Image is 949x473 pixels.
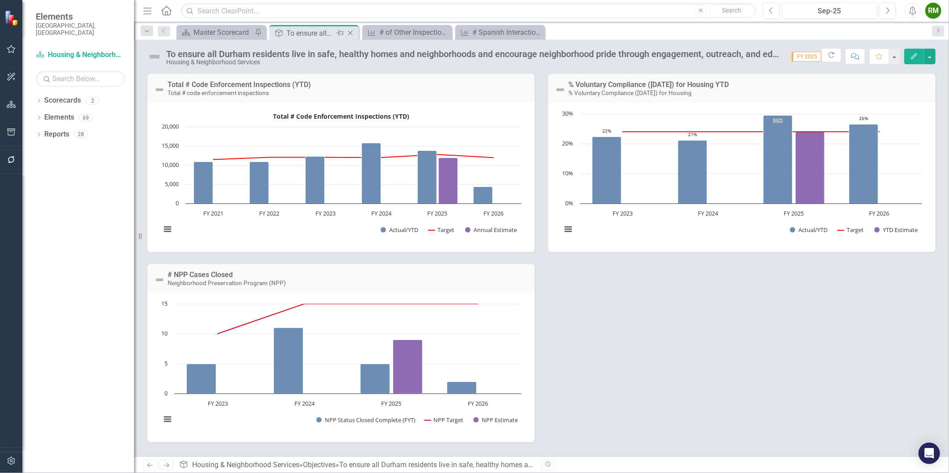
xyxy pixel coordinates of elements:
[869,209,890,217] text: FY 2026
[557,109,927,243] div: Chart. Highcharts interactive chart.
[919,443,940,464] div: Open Intercom Messenger
[710,4,754,17] button: Search
[362,143,381,204] path: FY 2024, 15,767. Actual/YTD.
[371,209,392,217] text: FY 2024
[418,151,437,204] path: FY 2025 , 13,728. Actual/YTD.
[562,223,574,235] button: View chart menu, Chart
[796,132,825,204] path: FY 2025 , 24. YTD Estimate.
[784,209,804,217] text: FY 2025
[764,116,793,204] path: FY 2025 , 29.53181273. Actual/YTD.
[192,461,299,469] a: Housing & Neighborhood Services
[381,226,419,234] button: Show Actual/YTD
[698,209,719,217] text: FY 2024
[147,50,162,64] img: Not Defined
[592,137,621,204] path: FY 2023, 22.23962412. Actual/YTD.
[286,28,334,39] div: To ensure all Durham residents live in safe, healthy homes and neighborhoods and encourage neighb...
[250,162,269,204] path: FY 2022, 10,911. Actual/YTD.
[379,27,449,38] div: # of Other Inspections
[164,389,168,397] text: 0
[168,270,233,279] a: # NPP Cases Closed
[381,399,401,407] text: FY 2025
[568,80,729,89] a: % Voluntary Compliance ([DATE]) for Housing YTD
[273,112,410,120] text: Total # Code Enforcement Inspections (YTD)
[274,328,303,394] path: FY 2024, 11. NPP Status Closed Complete (FYT).
[187,364,216,394] path: FY 2023, 5. NPP Status Closed Complete (FYT).
[161,299,168,307] text: 15
[162,122,179,130] text: 20,000
[474,226,517,234] text: Annual Estimate
[168,279,286,286] small: Neighborhood Preservation Program (NPP)
[44,112,74,123] a: Elements
[483,209,504,217] text: FY 2026
[925,3,941,19] button: RM
[36,50,125,60] a: Housing & Neighborhood Services
[162,161,179,169] text: 10,000
[294,399,315,407] text: FY 2024
[161,223,173,235] button: View chart menu, Total # Code Enforcement Inspections (YTD)
[156,109,526,243] div: Total # Code Enforcement Inspections (YTD). Highcharts interactive chart.
[474,187,493,204] path: FY 2026, 4,385. Actual/YTD.
[472,27,542,38] div: # Spanish Interactions with Bilingual Staff
[315,209,336,217] text: FY 2023
[168,89,269,96] small: Total # code enforcement inspections
[447,382,477,394] path: FY 2026, 2. NPP Status Closed Complete (FYT).
[613,209,633,217] text: FY 2023
[773,117,782,124] text: 30%
[36,22,125,37] small: [GEOGRAPHIC_DATA], [GEOGRAPHIC_DATA]
[562,139,573,147] text: 20%
[468,399,488,407] text: FY 2026
[36,11,125,22] span: Elements
[166,59,783,66] div: Housing & Neighborhood Services
[194,143,493,204] g: Actual/YTD, series 1 of 3. Bar series with 6 bars.
[874,226,918,234] button: Show YTD Estimate
[4,10,20,26] img: ClearPoint Strategy
[565,199,573,207] text: 0%
[883,226,918,234] text: YTD Estimate
[361,364,390,394] path: FY 2025 , 5. NPP Status Closed Complete (FYT).
[688,131,697,137] text: 21%
[161,413,173,425] button: View chart menu, Chart
[424,416,463,424] button: Show NPP Target
[785,6,874,17] div: Sep-25
[798,226,827,234] text: Actual/YTD
[592,116,878,204] g: Actual/YTD, series 1 of 3. Bar series with 4 bars.
[849,124,878,204] path: FY 2026, 26.4957265. Actual/YTD.
[847,226,864,234] text: Target
[36,71,125,87] input: Search Below...
[465,226,517,234] button: Show Annual Estimate
[44,129,69,140] a: Reports
[85,97,100,104] div: 2
[303,461,336,469] a: Objectives
[179,460,535,470] div: » »
[168,80,311,89] a: Total # Code Enforcement Inspections (YTD)
[602,128,611,134] text: 22%
[482,416,518,424] text: NPP Estimate
[782,3,877,19] button: Sep-25
[193,27,252,38] div: Master Scorecard
[474,416,518,424] button: Show NPP Estimate
[433,416,463,424] text: NPP Target
[156,299,526,433] svg: Interactive chart
[166,49,783,59] div: To ensure all Durham residents live in safe, healthy homes and neighborhoods and encourage neighb...
[792,52,821,62] span: FY 2025
[562,169,573,177] text: 10%
[260,209,280,217] text: FY 2022
[208,399,228,407] text: FY 2023
[555,84,566,95] img: Not Defined
[79,114,93,121] div: 69
[203,209,223,217] text: FY 2021
[306,157,325,204] path: FY 2023, 12,219. Actual/YTD.
[389,226,418,234] text: Actual/YTD
[557,109,927,243] svg: Interactive chart
[154,274,165,285] img: Not Defined
[393,340,423,394] path: FY 2025 , 9. NPP Estimate .
[437,226,454,234] text: Target
[859,115,868,121] text: 26%
[179,27,252,38] a: Master Scorecard
[44,95,81,106] a: Scorecards
[325,416,416,424] text: NPP Status Closed Complete (FYT)
[181,3,756,19] input: Search ClearPoint...
[568,89,692,96] small: % Voluntary Compliance ([DATE]) for Housing
[74,131,88,138] div: 28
